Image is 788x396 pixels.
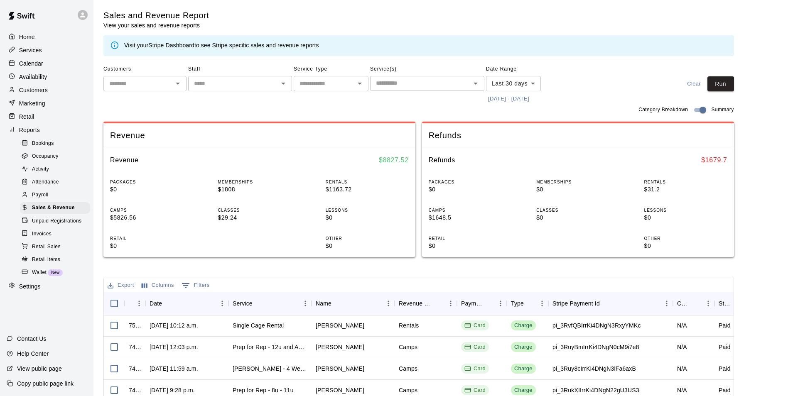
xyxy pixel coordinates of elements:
div: Date [145,292,228,315]
div: Rentals [399,321,419,330]
a: Marketing [7,97,87,110]
a: Retail [7,110,87,123]
div: Sales & Revenue [20,202,90,214]
p: RETAIL [110,235,193,242]
p: $1808 [218,185,301,194]
div: Bonnie Eby [316,386,364,394]
a: Sales & Revenue [20,202,93,215]
p: OTHER [644,235,727,242]
button: Menu [382,297,395,310]
a: Availability [7,71,87,83]
div: Charge [514,343,533,351]
button: Menu [702,297,714,310]
a: Occupancy [20,150,93,163]
div: Aug 10, 2025, 9:28 p.m. [150,386,195,394]
div: Prep for Rep - 8u - 11u [233,386,294,394]
div: Card [464,343,486,351]
div: Revenue Category [399,292,433,315]
button: Open [172,78,184,89]
div: Single Cage Rental [233,321,284,330]
p: $0 [644,242,727,250]
div: Unpaid Registrations [20,215,90,227]
button: Menu [494,297,507,310]
div: Retail Sales [20,241,90,253]
div: Charge [514,365,533,373]
a: Settings [7,280,87,293]
div: Paid [719,321,731,330]
p: View your sales and revenue reports [103,21,209,29]
div: Date [150,292,162,315]
button: Run [707,76,734,92]
a: Customers [7,84,87,96]
p: $0 [536,185,619,194]
div: Name [316,292,331,315]
p: Settings [19,282,41,291]
p: Help Center [17,350,49,358]
div: Bookings [20,138,90,149]
p: LESSONS [326,207,409,213]
div: Camps [399,364,417,373]
div: Type [507,292,548,315]
div: Occupancy [20,151,90,162]
span: Payroll [32,191,48,199]
p: LESSONS [644,207,727,213]
button: Sort [433,298,444,309]
div: WalletNew [20,267,90,279]
p: RENTALS [326,179,409,185]
div: Christina Arsenault [316,343,364,351]
div: Coupon [673,292,714,315]
p: Availability [19,73,47,81]
button: Menu [444,297,457,310]
p: Marketing [19,99,45,108]
span: Customers [103,63,187,76]
div: pi_3RuyBmIrrKi4DNgN0cM9i7e8 [552,343,639,351]
a: Activity [20,163,93,176]
a: Stripe Dashboard [148,42,194,49]
p: CLASSES [218,207,301,213]
p: MEMBERSHIPS [218,179,301,185]
div: Paid [719,386,731,394]
div: Paid [719,364,731,373]
div: Charge [514,386,533,394]
p: $0 [110,185,193,194]
span: Retail Items [32,256,60,264]
h6: $ 1679.7 [701,155,727,166]
span: Bookings [32,139,54,148]
div: 753231 [129,321,141,330]
div: pi_3RvfQBIrrKi4DNgN3RxyYMKc [552,321,641,330]
div: Home [7,31,87,43]
span: Unpaid Registrations [32,217,81,225]
a: Calendar [7,57,87,70]
div: Payment Method [457,292,507,315]
div: Service [228,292,312,315]
button: Sort [600,298,611,309]
div: Camps [399,386,417,394]
p: $0 [644,213,727,222]
a: Attendance [20,176,93,189]
p: Home [19,33,35,41]
div: pi_3RukXIIrrKi4DNgN22gU3US3 [552,386,639,394]
h5: Sales and Revenue Report [103,10,209,21]
p: $5826.56 [110,213,193,222]
h6: Refunds [429,155,455,166]
p: CAMPS [429,207,512,213]
div: Christina Arsenault [316,364,364,373]
div: N/A [677,321,687,330]
span: Sales & Revenue [32,204,75,212]
button: Clear [681,76,707,92]
a: Retail Sales [20,240,93,253]
a: Services [7,44,87,56]
button: Sort [331,298,343,309]
div: Coupon [677,292,690,315]
span: New [48,270,63,275]
div: Aug 13, 2025, 10:12 a.m. [150,321,198,330]
div: 748426 [129,386,141,394]
button: [DATE] - [DATE] [486,93,531,105]
div: Aug 11, 2025, 12:03 p.m. [150,343,198,351]
p: Customers [19,86,48,94]
span: Date Range [486,63,559,76]
a: Unpaid Registrations [20,215,93,227]
button: Menu [133,297,145,310]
